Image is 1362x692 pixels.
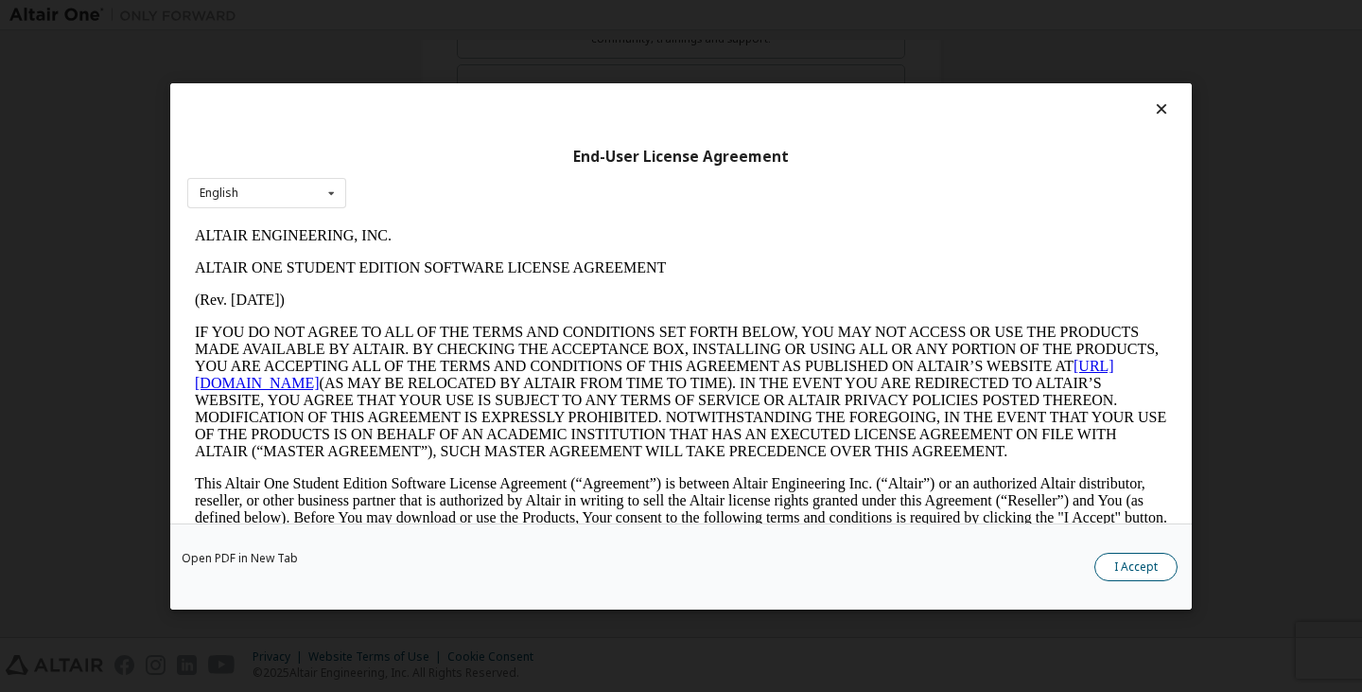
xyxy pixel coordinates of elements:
[8,8,980,25] p: ALTAIR ENGINEERING, INC.
[8,104,980,240] p: IF YOU DO NOT AGREE TO ALL OF THE TERMS AND CONDITIONS SET FORTH BELOW, YOU MAY NOT ACCESS OR USE...
[187,147,1175,166] div: End-User License Agreement
[8,138,927,171] a: [URL][DOMAIN_NAME]
[8,40,980,57] p: ALTAIR ONE STUDENT EDITION SOFTWARE LICENSE AGREEMENT
[1094,552,1178,580] button: I Accept
[182,552,298,563] a: Open PDF in New Tab
[8,256,980,324] p: This Altair One Student Edition Software License Agreement (“Agreement”) is between Altair Engine...
[200,187,238,199] div: English
[8,72,980,89] p: (Rev. [DATE])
